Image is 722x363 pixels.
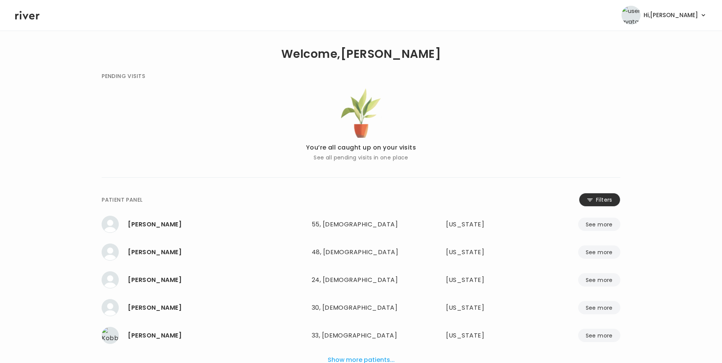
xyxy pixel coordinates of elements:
div: Kobby Amoah [128,330,306,341]
div: California [446,302,515,313]
div: 30, [DEMOGRAPHIC_DATA] [312,302,411,313]
button: See more [578,329,620,342]
div: Minnesota [446,330,515,341]
div: 33, [DEMOGRAPHIC_DATA] [312,330,411,341]
button: user avatarHi,[PERSON_NAME] [622,6,707,25]
img: Kobby Amoah [102,327,119,344]
div: Santiago Fernandez [128,275,306,285]
div: Jose Bonilla [128,302,306,313]
div: Monica Pita Mendoza [128,219,306,230]
span: Hi, [PERSON_NAME] [644,10,698,21]
div: Virginia [446,275,515,285]
img: user avatar [622,6,641,25]
p: See all pending visits in one place [306,153,416,162]
div: PENDING VISITS [102,72,145,81]
div: 55, [DEMOGRAPHIC_DATA] [312,219,411,230]
div: Pennsylvania [446,219,515,230]
img: Monica Pita Mendoza [102,216,119,233]
button: See more [578,245,620,259]
p: You’re all caught up on your visits [306,142,416,153]
img: Jose Bonilla [102,299,119,316]
div: Alexie Leitner [128,247,306,258]
h1: Welcome, [PERSON_NAME] [281,49,441,59]
div: 24, [DEMOGRAPHIC_DATA] [312,275,411,285]
button: See more [578,301,620,314]
div: PATIENT PANEL [102,195,142,204]
button: See more [578,273,620,287]
div: Minnesota [446,247,515,258]
button: Filters [579,193,620,207]
div: 48, [DEMOGRAPHIC_DATA] [312,247,411,258]
img: Alexie Leitner [102,244,119,261]
button: See more [578,218,620,231]
img: Santiago Fernandez [102,271,119,288]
